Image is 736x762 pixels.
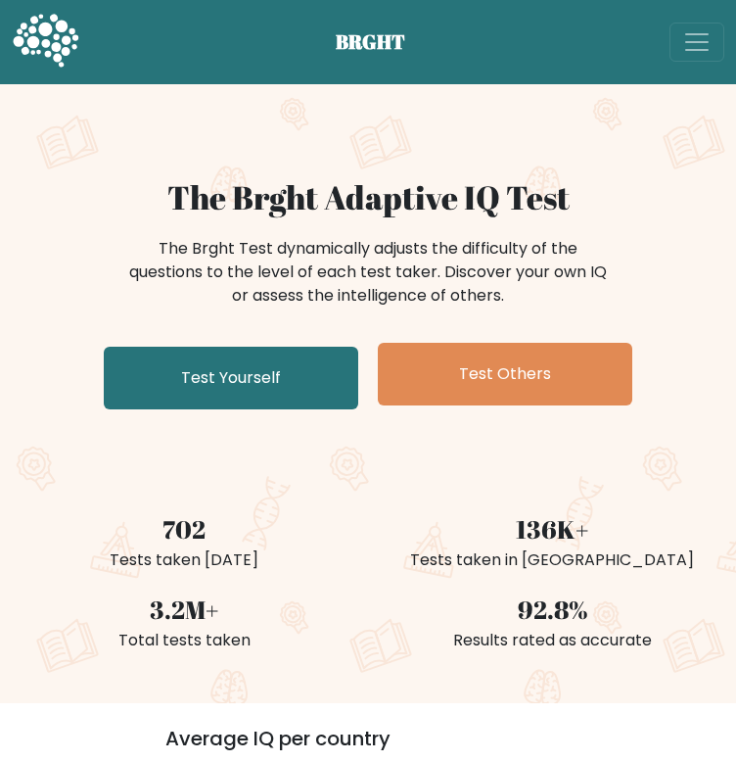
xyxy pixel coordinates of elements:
a: Test Yourself [104,347,358,409]
div: 702 [12,511,356,548]
div: Tests taken in [GEOGRAPHIC_DATA] [380,548,724,572]
div: Total tests taken [12,629,356,652]
div: 3.2M+ [12,592,356,629]
span: BRGHT [336,27,430,57]
div: Tests taken [DATE] [12,548,356,572]
a: Test Others [378,343,632,405]
button: Toggle navigation [669,23,724,62]
div: 92.8% [380,592,724,629]
div: The Brght Test dynamically adjusts the difficulty of the questions to the level of each test take... [123,237,613,308]
h1: The Brght Adaptive IQ Test [12,178,724,217]
div: 136K+ [380,511,724,548]
div: Results rated as accurate [380,629,724,652]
